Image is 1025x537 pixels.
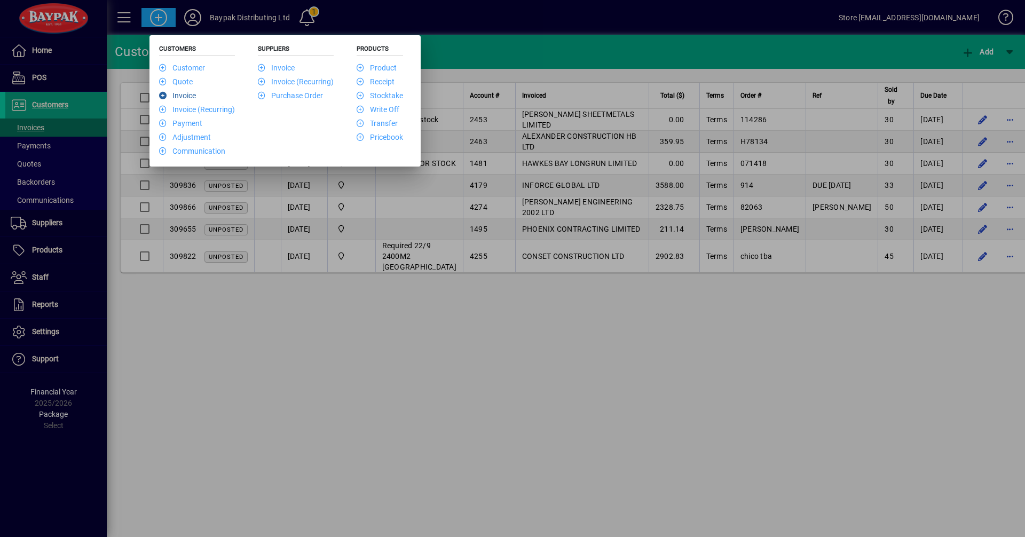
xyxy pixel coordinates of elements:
[357,133,403,141] a: Pricebook
[357,45,403,56] h5: Products
[357,77,395,86] a: Receipt
[159,105,235,114] a: Invoice (Recurring)
[357,64,397,72] a: Product
[258,77,334,86] a: Invoice (Recurring)
[159,91,196,100] a: Invoice
[357,119,398,128] a: Transfer
[159,64,205,72] a: Customer
[258,64,295,72] a: Invoice
[159,77,193,86] a: Quote
[258,45,334,56] h5: Suppliers
[159,45,235,56] h5: Customers
[159,119,202,128] a: Payment
[159,147,225,155] a: Communication
[258,91,323,100] a: Purchase Order
[159,133,211,141] a: Adjustment
[357,105,399,114] a: Write Off
[357,91,403,100] a: Stocktake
